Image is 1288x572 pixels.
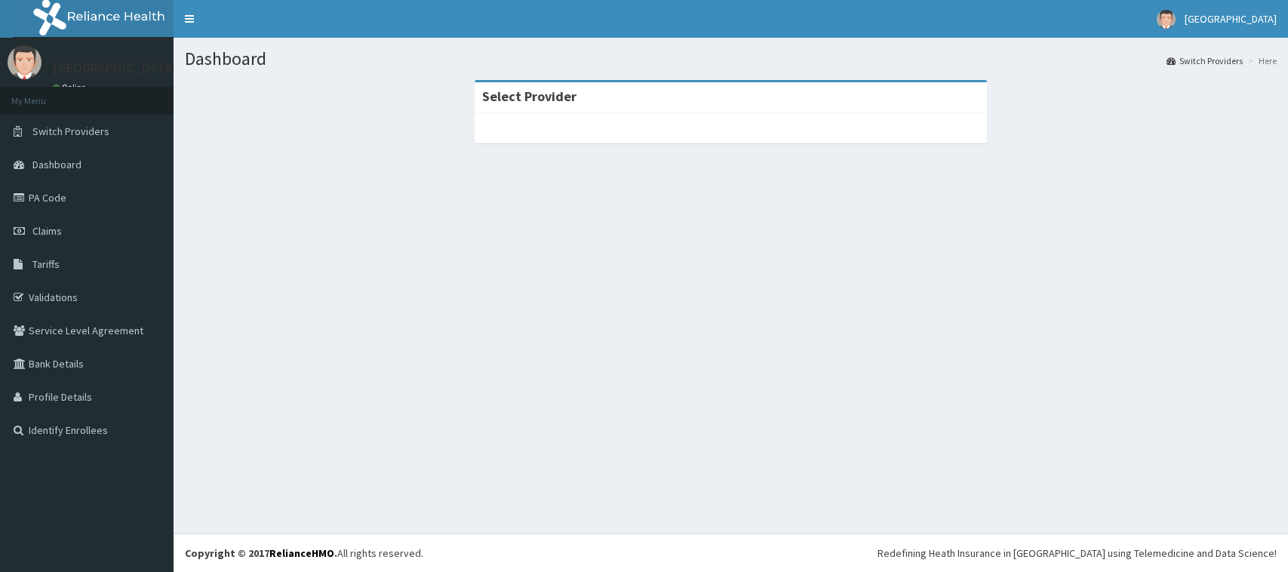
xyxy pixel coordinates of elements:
[53,82,89,93] a: Online
[32,224,62,238] span: Claims
[32,125,109,138] span: Switch Providers
[482,88,576,105] strong: Select Provider
[1185,12,1277,26] span: [GEOGRAPHIC_DATA]
[174,534,1288,572] footer: All rights reserved.
[185,546,337,560] strong: Copyright © 2017 .
[878,546,1277,561] div: Redefining Heath Insurance in [GEOGRAPHIC_DATA] using Telemedicine and Data Science!
[185,49,1277,69] h1: Dashboard
[32,257,60,271] span: Tariffs
[1167,54,1243,67] a: Switch Providers
[269,546,334,560] a: RelianceHMO
[32,158,81,171] span: Dashboard
[1244,54,1277,67] li: Here
[1157,10,1176,29] img: User Image
[8,45,41,79] img: User Image
[53,61,177,75] p: [GEOGRAPHIC_DATA]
